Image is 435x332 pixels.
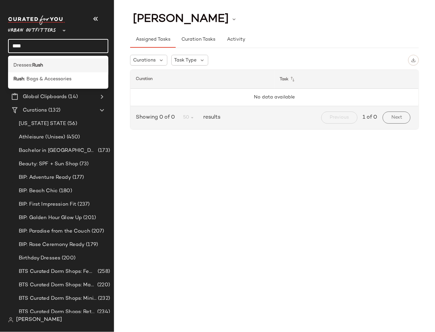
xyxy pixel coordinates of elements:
[174,57,197,64] span: Task Type
[8,23,56,35] span: Urban Outfitters
[97,147,110,155] span: (173)
[23,107,47,114] span: Curations
[19,227,90,235] span: BIP: Paradise from the Couch
[8,317,13,323] img: svg%3e
[47,107,60,114] span: (132)
[65,133,80,141] span: (450)
[135,37,170,42] span: Assigned Tasks
[411,58,416,63] img: svg%3e
[90,227,104,235] span: (207)
[19,120,66,128] span: [US_STATE] STATE
[19,147,97,155] span: Bachelor in [GEOGRAPHIC_DATA]: LP
[19,201,76,208] span: BIP: First Impression Fit
[71,174,84,181] span: (177)
[60,254,75,262] span: (200)
[96,281,110,289] span: (220)
[227,37,245,42] span: Activity
[96,308,110,316] span: (234)
[19,254,60,262] span: Birthday Dresses
[8,15,65,25] img: cfy_white_logo.C9jOOHJF.svg
[66,120,77,128] span: (56)
[19,268,96,276] span: BTS Curated Dorm Shops: Feminine
[97,295,110,302] span: (232)
[383,112,411,124] button: Next
[130,89,419,106] td: No data available
[19,281,96,289] span: BTS Curated Dorm Shops: Maximalist
[16,316,62,324] span: [PERSON_NAME]
[391,115,402,120] span: Next
[181,37,215,42] span: Curation Tasks
[19,160,78,168] span: Beauty: SPF + Sun Shop
[96,268,110,276] span: (258)
[201,114,220,122] span: results
[76,201,90,208] span: (237)
[19,133,65,141] span: Athleisure (Unisex)
[275,70,419,89] th: Task
[19,187,58,195] span: BIP: Beach Chic
[24,76,71,83] span: : Bags & Accessories
[82,214,96,222] span: (201)
[19,241,85,249] span: BIP: Rose Ceremony Ready
[78,160,89,168] span: (73)
[19,295,97,302] span: BTS Curated Dorm Shops: Minimalist
[67,93,78,101] span: (14)
[23,93,67,101] span: Global Clipboards
[133,13,229,26] span: [PERSON_NAME]
[133,57,156,64] span: Curations
[136,114,177,122] span: Showing 0 of 0
[13,62,32,69] span: Dresses:
[19,308,96,316] span: BTS Curated Dorm Shops: Retro+ Boho
[19,174,71,181] span: BIP: Adventure Ready
[32,62,43,69] b: Rush
[363,114,377,122] span: 1 of 0
[85,241,98,249] span: (179)
[19,214,82,222] span: BIP: Golden Hour Glow Up
[58,187,72,195] span: (180)
[13,76,24,83] b: Rush
[130,70,275,89] th: Curation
